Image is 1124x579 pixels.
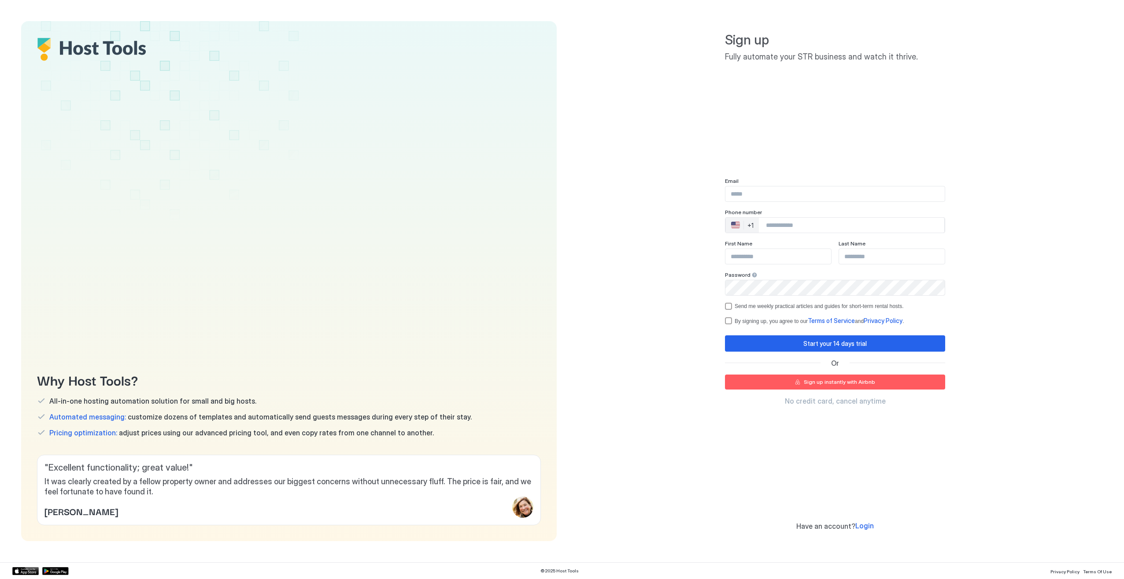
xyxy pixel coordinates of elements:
span: © 2025 Host Tools [540,568,579,574]
button: Sign up instantly with Airbnb [725,375,945,390]
div: +1 [747,222,754,230]
span: Automated messaging: [49,412,126,421]
span: Privacy Policy [1050,569,1080,574]
span: Sign up [725,32,945,48]
span: Terms Of Use [1083,569,1112,574]
button: Start your 14 days trial [725,335,945,352]
div: Send me weekly practical articles and guides for short-term rental hosts. [735,303,904,309]
div: Countries button [726,218,759,233]
span: [PERSON_NAME] [44,505,118,518]
a: App Store [12,567,39,575]
span: All-in-one hosting automation solution for small and big hosts. [49,397,256,405]
input: Input Field [725,249,831,264]
span: " Excellent functionality; great value! " [44,462,533,473]
a: Login [855,521,874,531]
span: Have an account? [796,522,855,531]
a: Terms of Service [808,318,855,324]
a: Privacy Policy [1050,566,1080,575]
span: No credit card, cancel anytime [785,397,886,405]
div: By signing up, you agree to our and . [735,317,904,325]
div: Start your 14 days trial [803,339,867,348]
span: Password [725,271,751,278]
span: adjust prices using our advanced pricing tool, and even copy rates from one channel to another. [49,428,434,437]
span: Or [831,359,839,367]
span: Last Name [839,240,865,247]
input: Input Field [725,280,945,295]
input: Input Field [839,249,945,264]
div: termsPrivacy [725,317,945,325]
a: Terms Of Use [1083,566,1112,575]
span: Fully automate your STR business and watch it thrive. [725,52,945,62]
span: customize dozens of templates and automatically send guests messages during every step of their s... [49,412,472,421]
span: First Name [725,240,752,247]
span: Email [725,178,739,184]
span: Pricing optimization: [49,428,117,437]
span: Phone number [725,209,762,215]
span: It was clearly created by a fellow property owner and addresses our biggest concerns without unne... [44,477,533,497]
div: Sign up instantly with Airbnb [804,378,875,386]
input: Phone Number input [759,217,944,233]
div: profile [512,497,533,518]
input: Input Field [725,186,945,201]
div: 🇺🇸 [731,220,740,230]
div: optOut [725,303,945,310]
a: Privacy Policy [864,318,902,324]
span: Why Host Tools? [37,370,541,390]
a: Google Play Store [42,567,69,575]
